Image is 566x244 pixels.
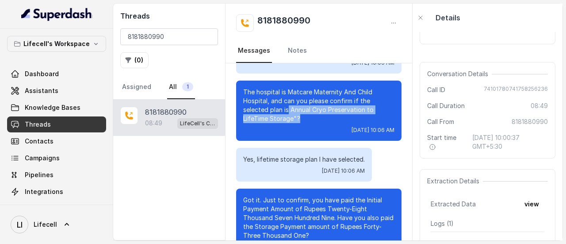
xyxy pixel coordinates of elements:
[120,75,153,99] a: Assigned
[7,201,106,217] a: API Settings
[34,220,57,229] span: Lifecell
[120,28,218,45] input: Search by Call ID or Phone Number
[25,86,58,95] span: Assistants
[21,7,92,21] img: light.svg
[531,101,548,110] span: 08:49
[7,66,106,82] a: Dashboard
[243,155,365,164] p: Yes, lifetime storage plan I have selected.
[286,39,309,63] a: Notes
[7,100,106,116] a: Knowledge Bases
[7,36,106,52] button: Lifecell's Workspace
[23,39,90,49] p: Lifecell's Workspace
[25,103,80,112] span: Knowledge Bases
[257,14,310,32] h2: 8181880990
[120,11,218,21] h2: Threads
[472,133,548,151] span: [DATE] 10:00:37 GMT+5:30
[431,219,544,228] p: Logs ( 1 )
[431,200,476,209] span: Extracted Data
[25,170,54,179] span: Pipelines
[25,137,54,146] span: Contacts
[167,75,195,99] a: All1
[17,220,23,229] text: LI
[120,52,149,68] button: (0)
[25,204,63,213] span: API Settings
[427,70,492,78] span: Conversation Details
[7,167,106,183] a: Pipelines
[7,83,106,99] a: Assistants
[484,85,548,94] span: 74101780741758256236
[182,82,193,91] span: 1
[427,133,465,151] span: Start time
[236,39,272,63] a: Messages
[512,117,548,126] span: 8181880990
[322,167,365,174] span: [DATE] 10:06 AM
[7,150,106,166] a: Campaigns
[427,117,454,126] span: Call From
[7,212,106,237] a: Lifecell
[243,88,394,123] p: The hospital is Matcare Maternity And Child Hospital, and can you please confirm if the selected ...
[25,70,59,78] span: Dashboard
[236,39,402,63] nav: Tabs
[7,116,106,132] a: Threads
[436,12,460,23] p: Details
[352,127,394,134] span: [DATE] 10:06 AM
[145,119,162,128] p: 08:49
[25,120,51,129] span: Threads
[519,196,544,212] button: view
[7,133,106,149] a: Contacts
[25,187,63,196] span: Integrations
[243,196,394,240] p: Got it. Just to confirm, you have paid the Initial Payment Amount of Rupees Twenty-Eight Thousand...
[427,101,465,110] span: Call Duration
[25,154,60,163] span: Campaigns
[180,119,215,128] p: LifeCell's Call Assistant
[427,85,445,94] span: Call ID
[145,107,187,117] p: 8181880990
[427,177,483,186] span: Extraction Details
[7,184,106,200] a: Integrations
[120,75,218,99] nav: Tabs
